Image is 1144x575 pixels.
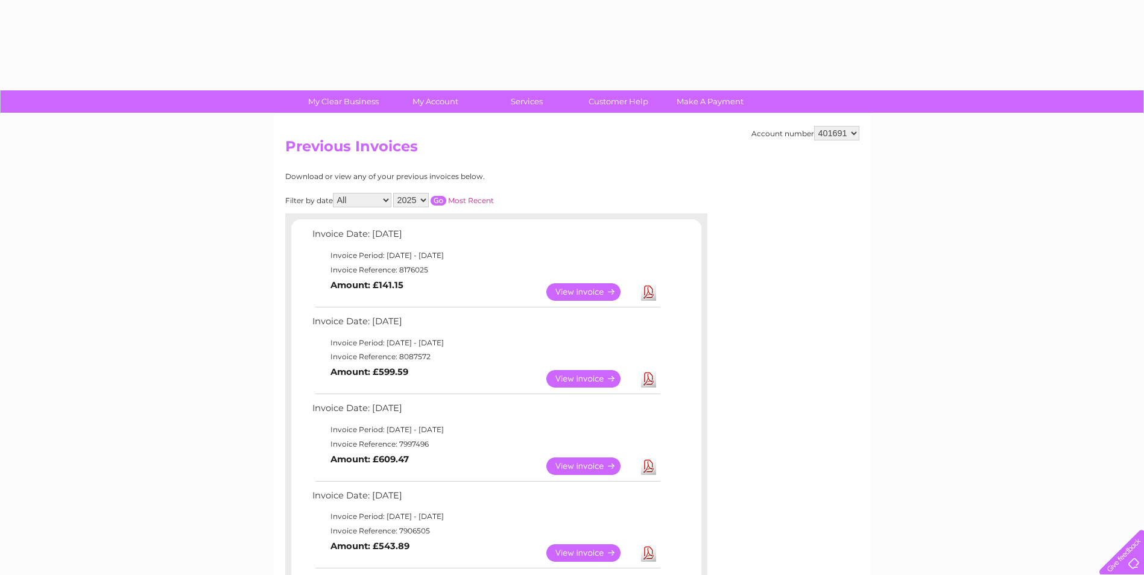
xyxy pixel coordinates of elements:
[309,350,662,364] td: Invoice Reference: 8087572
[660,90,760,113] a: Make A Payment
[641,283,656,301] a: Download
[330,454,409,465] b: Amount: £609.47
[546,544,635,562] a: View
[309,400,662,423] td: Invoice Date: [DATE]
[641,544,656,562] a: Download
[330,280,403,291] b: Amount: £141.15
[546,457,635,475] a: View
[641,370,656,388] a: Download
[385,90,485,113] a: My Account
[309,313,662,336] td: Invoice Date: [DATE]
[309,423,662,437] td: Invoice Period: [DATE] - [DATE]
[546,283,635,301] a: View
[309,488,662,510] td: Invoice Date: [DATE]
[309,509,662,524] td: Invoice Period: [DATE] - [DATE]
[448,196,494,205] a: Most Recent
[309,248,662,263] td: Invoice Period: [DATE] - [DATE]
[309,437,662,451] td: Invoice Reference: 7997496
[751,126,859,140] div: Account number
[285,172,602,181] div: Download or view any of your previous invoices below.
[641,457,656,475] a: Download
[294,90,393,113] a: My Clear Business
[309,336,662,350] td: Invoice Period: [DATE] - [DATE]
[285,138,859,161] h2: Previous Invoices
[330,541,409,551] b: Amount: £543.89
[309,263,662,277] td: Invoice Reference: 8176025
[285,193,602,207] div: Filter by date
[546,370,635,388] a: View
[309,524,662,538] td: Invoice Reference: 7906505
[330,366,408,377] b: Amount: £599.59
[477,90,577,113] a: Services
[569,90,668,113] a: Customer Help
[309,226,662,248] td: Invoice Date: [DATE]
